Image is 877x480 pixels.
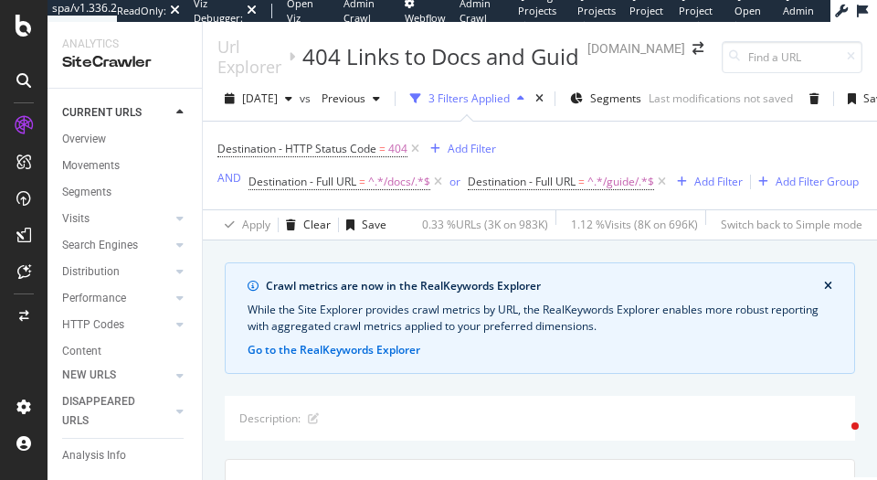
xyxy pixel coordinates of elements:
a: Url Explorer [217,37,281,77]
div: ReadOnly: [117,4,166,18]
div: arrow-right-arrow-left [692,42,703,55]
span: Project Settings [679,4,716,32]
button: Save [339,210,386,240]
a: Analysis Info [62,446,189,465]
a: Visits [62,209,171,229]
button: close banner [819,274,837,298]
a: Segments [62,183,189,202]
div: Add Filter Group [776,174,859,189]
div: Search Engines [62,236,138,255]
span: Projects List [577,4,616,32]
div: Analysis Info [62,446,126,465]
div: Performance [62,289,126,308]
span: Destination - Full URL [248,174,356,189]
span: Segments [590,91,641,106]
div: Save [362,217,386,232]
div: 0.33 % URLs ( 3K on 983K ) [422,217,548,232]
div: 3 Filters Applied [428,91,510,106]
div: Visits [62,209,90,229]
div: DISAPPEARED URLS [62,392,154,431]
div: Movements [62,156,120,176]
a: NEW URLS [62,366,171,385]
button: Add Filter [423,138,496,160]
div: Description: [239,411,301,426]
div: Switch back to Simple mode [721,217,862,232]
button: 3 Filters Applied [403,84,532,113]
span: 2025 Aug. 7th [242,91,278,106]
button: Add Filter Group [751,171,859,193]
button: AND [217,169,241,187]
span: = [578,174,585,189]
div: Add Filter [448,141,496,156]
span: = [379,141,386,156]
span: Destination - HTTP Status Code [217,141,376,156]
div: Overview [62,130,106,149]
div: or [449,174,460,189]
button: Go to the RealKeywords Explorer [248,342,420,358]
div: Apply [242,217,270,232]
a: Search Engines [62,236,171,255]
div: Clear [303,217,331,232]
iframe: Intercom live chat [815,418,859,462]
div: times [532,90,547,108]
button: Add Filter [670,171,743,193]
button: Segments [563,84,649,113]
button: [DATE] [217,84,300,113]
span: Open in dev [734,4,764,32]
div: While the Site Explorer provides crawl metrics by URL, the RealKeywords Explorer enables more rob... [248,302,832,335]
span: Destination - Full URL [468,174,576,189]
div: Add Filter [694,174,743,189]
a: Movements [62,156,189,176]
a: Content [62,342,189,361]
div: Content [62,342,101,361]
div: SiteCrawler [62,52,187,73]
span: vs [300,91,314,106]
div: 404 Links to Docs and Guide Pages [302,41,655,72]
span: Webflow [405,11,446,25]
button: Clear [279,210,331,240]
span: 404 [388,136,407,162]
div: Crawl metrics are now in the RealKeywords Explorer [266,278,824,294]
span: Previous [314,91,365,106]
button: or [449,173,460,190]
div: Analytics [62,37,187,52]
div: HTTP Codes [62,315,124,335]
div: AND [217,170,241,186]
div: Distribution [62,262,120,282]
span: = [359,174,365,189]
button: Switch back to Simple mode [713,210,862,240]
div: info banner [225,262,855,374]
div: 1.12 % Visits ( 8K on 696K ) [571,217,698,232]
a: DISAPPEARED URLS [62,392,171,431]
a: HTTP Codes [62,315,171,335]
a: CURRENT URLS [62,103,171,123]
div: Segments [62,183,111,202]
button: Previous [314,84,387,113]
div: CURRENT URLS [62,103,142,123]
span: Project Page [629,4,663,32]
span: ^.*/docs/.*$ [368,169,430,195]
a: Performance [62,289,171,308]
span: ^.*/guide/.*$ [587,169,654,195]
span: Admin Page [783,4,814,32]
div: [DOMAIN_NAME] [587,39,685,58]
a: Distribution [62,262,171,282]
div: Last modifications not saved [649,91,793,106]
div: NEW URLS [62,366,116,385]
button: Apply [217,210,270,240]
a: Overview [62,130,189,149]
input: Find a URL [722,41,862,73]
